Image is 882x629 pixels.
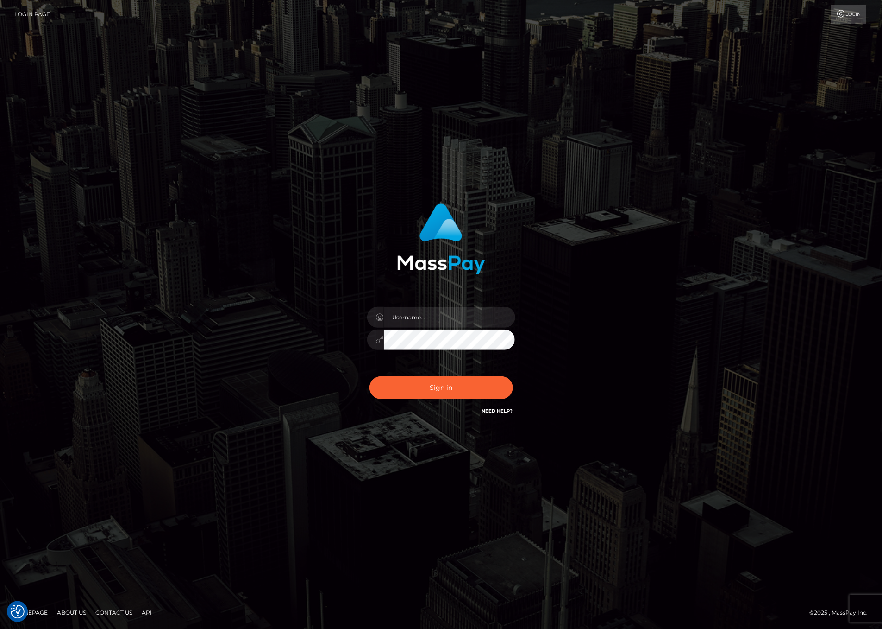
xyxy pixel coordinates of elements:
[810,608,875,618] div: © 2025 , MassPay Inc.
[11,605,25,619] img: Revisit consent button
[14,5,50,24] a: Login Page
[92,605,136,620] a: Contact Us
[53,605,90,620] a: About Us
[10,605,51,620] a: Homepage
[482,408,513,414] a: Need Help?
[11,605,25,619] button: Consent Preferences
[831,5,866,24] a: Login
[397,203,485,274] img: MassPay Login
[138,605,156,620] a: API
[369,376,513,399] button: Sign in
[384,307,515,328] input: Username...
